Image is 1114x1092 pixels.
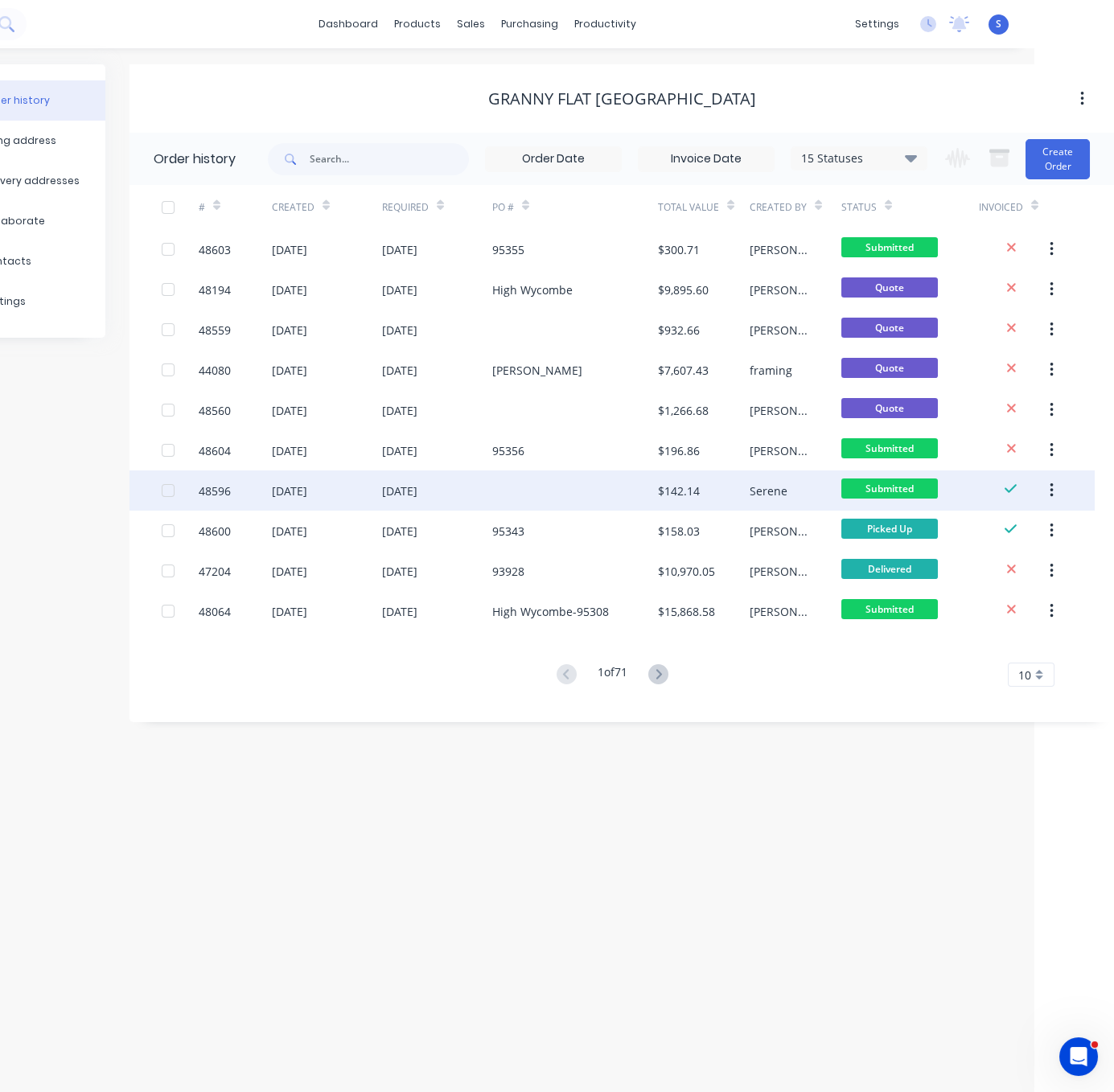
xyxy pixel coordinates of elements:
[841,358,938,378] span: Quote
[382,241,417,258] div: [DATE]
[199,603,231,620] div: 48064
[979,185,1052,229] div: Invoiced
[382,603,417,620] div: [DATE]
[750,200,807,215] div: Created By
[199,200,205,215] div: #
[272,482,307,499] div: [DATE]
[639,147,774,171] input: Invoice Date
[386,12,449,36] div: products
[750,523,809,540] div: [PERSON_NAME]
[199,241,231,258] div: 48603
[658,322,700,339] div: $932.66
[750,482,787,499] div: Serene
[272,563,307,580] div: [DATE]
[841,519,938,539] span: Picked Up
[492,200,514,215] div: PO #
[382,362,417,379] div: [DATE]
[791,150,927,167] div: 15 Statuses
[272,603,307,620] div: [DATE]
[658,482,700,499] div: $142.14
[750,241,809,258] div: [PERSON_NAME]
[382,563,417,580] div: [DATE]
[449,12,493,36] div: sales
[199,523,231,540] div: 48600
[996,17,1001,31] span: S
[493,12,566,36] div: purchasing
[492,362,582,379] div: [PERSON_NAME]
[492,281,573,298] div: High Wycombe
[492,241,524,258] div: 95355
[841,559,938,579] span: Delivered
[566,12,644,36] div: productivity
[841,237,938,257] span: Submitted
[272,523,307,540] div: [DATE]
[1026,139,1090,179] button: Create Order
[199,362,231,379] div: 44080
[272,185,382,229] div: Created
[199,482,231,499] div: 48596
[154,150,236,169] div: Order history
[658,563,715,580] div: $10,970.05
[841,478,938,499] span: Submitted
[750,281,809,298] div: [PERSON_NAME]
[272,241,307,258] div: [DATE]
[841,438,938,458] span: Submitted
[199,281,231,298] div: 48194
[1018,667,1031,684] span: 10
[598,663,627,687] div: 1 of 71
[382,402,417,419] div: [DATE]
[841,318,938,338] span: Quote
[658,200,719,215] div: Total Value
[492,442,524,459] div: 95356
[841,398,938,418] span: Quote
[841,200,877,215] div: Status
[382,442,417,459] div: [DATE]
[310,143,469,175] input: Search...
[658,523,700,540] div: $158.03
[199,442,231,459] div: 48604
[272,200,314,215] div: Created
[382,281,417,298] div: [DATE]
[272,402,307,419] div: [DATE]
[488,89,756,109] div: Granny Flat [GEOGRAPHIC_DATA]
[750,563,809,580] div: [PERSON_NAME]
[658,185,750,229] div: Total Value
[658,402,709,419] div: $1,266.68
[658,603,715,620] div: $15,868.58
[492,563,524,580] div: 93928
[486,147,621,171] input: Order Date
[492,603,609,620] div: High Wycombe-95308
[272,362,307,379] div: [DATE]
[492,185,658,229] div: PO #
[310,12,386,36] a: dashboard
[382,185,492,229] div: Required
[199,322,231,339] div: 48559
[658,241,700,258] div: $300.71
[382,200,429,215] div: Required
[1059,1037,1098,1076] iframe: Intercom live chat
[841,185,979,229] div: Status
[979,200,1023,215] div: Invoiced
[750,603,809,620] div: [PERSON_NAME]
[841,277,938,298] span: Quote
[272,442,307,459] div: [DATE]
[750,322,809,339] div: [PERSON_NAME]
[658,281,709,298] div: $9,895.60
[272,322,307,339] div: [DATE]
[658,362,709,379] div: $7,607.43
[199,563,231,580] div: 47204
[750,362,792,379] div: framing
[199,402,231,419] div: 48560
[382,482,417,499] div: [DATE]
[847,12,907,36] div: settings
[199,185,272,229] div: #
[382,523,417,540] div: [DATE]
[750,402,809,419] div: [PERSON_NAME]
[841,599,938,619] span: Submitted
[492,523,524,540] div: 95343
[382,322,417,339] div: [DATE]
[750,442,809,459] div: [PERSON_NAME]
[272,281,307,298] div: [DATE]
[750,185,841,229] div: Created By
[658,442,700,459] div: $196.86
